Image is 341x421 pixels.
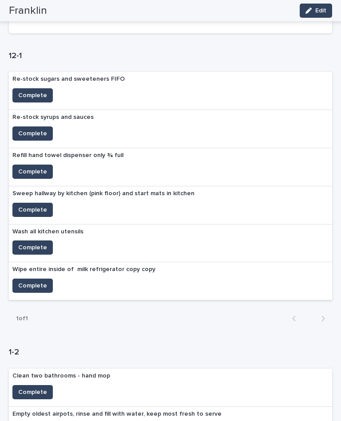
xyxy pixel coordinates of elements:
button: Complete [12,203,53,217]
button: Complete [12,126,53,141]
p: Empty oldest airpots, rinse and fill with water, keep most fresh to serve [12,410,222,418]
a: Re-stock sugars and sweeteners FIFOComplete [9,72,332,110]
button: Complete [12,240,53,255]
p: Re-stock sugars and sweeteners FIFO [12,75,125,83]
button: Edit [300,4,332,18]
p: 1 of 1 [9,308,35,330]
span: Complete [18,91,47,100]
p: Sweep hallway by kitchen (pink floor) and start mats in kitchen [12,190,194,197]
h2: Franklin [9,4,47,17]
button: Next [309,315,332,323]
a: Sweep hallway by kitchen (pink floor) and start mats in kitchenComplete [9,186,332,224]
span: Complete [18,281,47,290]
span: Complete [18,205,47,214]
span: Complete [18,243,47,252]
button: Complete [12,88,53,102]
span: Complete [18,388,47,397]
button: Complete [12,165,53,179]
p: Wipe entire inside of milk refrigerator copy copy [12,266,155,273]
h1: 12-1 [9,51,332,62]
a: Refill hand towel dispenser only ¾ fullComplete [9,148,332,186]
span: Complete [18,167,47,176]
span: Complete [18,129,47,138]
p: Refill hand towel dispenser only ¾ full [12,152,123,159]
a: Re-stock syrups and saucesComplete [9,110,332,148]
a: Wash all kitchen utensilsComplete [9,224,332,263]
button: Back [285,315,309,323]
p: Re-stock syrups and sauces [12,114,94,121]
button: Complete [12,385,53,399]
span: Edit [315,8,326,14]
h1: 1-2 [9,347,332,358]
p: Clean two bathrooms - hand mop [12,372,110,380]
p: Wash all kitchen utensils [12,228,83,236]
a: Wipe entire inside of milk refrigerator copy copyComplete [9,262,332,300]
a: Clean two bathrooms - hand mopComplete [9,369,332,407]
button: Complete [12,279,53,293]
